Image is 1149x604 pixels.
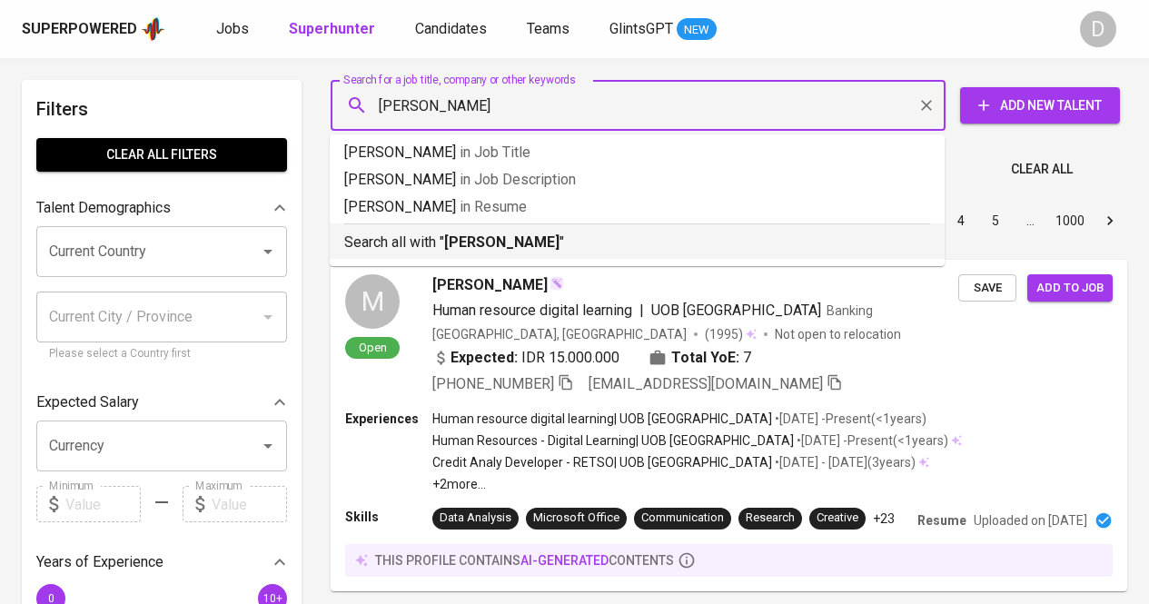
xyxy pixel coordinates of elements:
div: Data Analysis [440,510,511,527]
b: [PERSON_NAME] [444,233,560,251]
p: [PERSON_NAME] [344,169,930,191]
a: MOpen[PERSON_NAME]Human resource digital learning|UOB [GEOGRAPHIC_DATA]Banking[GEOGRAPHIC_DATA], ... [331,260,1127,591]
span: Banking [827,303,873,318]
p: [PERSON_NAME] [344,142,930,163]
span: 7 [743,347,751,369]
button: Go to page 5 [981,206,1010,235]
span: Jobs [216,20,249,37]
nav: pagination navigation [806,206,1127,235]
p: Human Resources - Digital Learning | UOB [GEOGRAPHIC_DATA] [432,431,794,450]
span: AI-generated [520,553,609,568]
div: IDR 15.000.000 [432,347,619,369]
span: GlintsGPT [609,20,673,37]
p: • [DATE] - [DATE] ( 3 years ) [772,453,916,471]
div: Talent Demographics [36,190,287,226]
div: (1995) [705,325,757,343]
p: Credit Analy Developer - RETSO | UOB [GEOGRAPHIC_DATA] [432,453,772,471]
div: Microsoft Office [533,510,619,527]
span: in Resume [460,198,527,215]
button: Open [255,239,281,264]
p: Expected Salary [36,391,139,413]
p: [PERSON_NAME] [344,196,930,218]
span: Human resource digital learning [432,302,632,319]
div: M [345,274,400,329]
span: Clear All [1011,158,1073,181]
p: Talent Demographics [36,197,171,219]
p: +23 [873,510,895,528]
p: Not open to relocation [775,325,901,343]
button: Clear [914,93,939,118]
p: Resume [917,511,966,530]
span: Add New Talent [975,94,1105,117]
p: Search all with " " [344,232,930,253]
div: [GEOGRAPHIC_DATA], [GEOGRAPHIC_DATA] [432,325,687,343]
span: Add to job [1036,278,1104,299]
p: this profile contains contents [375,551,674,569]
p: Skills [345,508,432,526]
span: Teams [527,20,570,37]
span: [PERSON_NAME] [432,274,548,296]
a: Superpoweredapp logo [22,15,165,43]
img: app logo [141,15,165,43]
span: Clear All filters [51,144,272,166]
span: UOB [GEOGRAPHIC_DATA] [651,302,821,319]
button: Clear All [1004,153,1080,186]
a: Candidates [415,18,490,41]
h6: Filters [36,94,287,124]
p: Years of Experience [36,551,163,573]
div: … [1015,212,1045,230]
span: in Job Title [460,144,530,161]
button: Open [255,433,281,459]
span: [PHONE_NUMBER] [432,375,554,392]
div: Expected Salary [36,384,287,421]
p: Uploaded on [DATE] [974,511,1087,530]
a: Teams [527,18,573,41]
span: Save [967,278,1007,299]
button: Add New Talent [960,87,1120,124]
b: Expected: [451,347,518,369]
img: magic_wand.svg [550,276,564,291]
button: Go to next page [1095,206,1124,235]
b: Superhunter [289,20,375,37]
a: GlintsGPT NEW [609,18,717,41]
span: [EMAIL_ADDRESS][DOMAIN_NAME] [589,375,823,392]
button: Go to page 4 [946,206,976,235]
p: • [DATE] - Present ( <1 years ) [794,431,948,450]
button: Clear All filters [36,138,287,172]
span: Open [352,340,394,355]
input: Value [212,486,287,522]
span: Candidates [415,20,487,37]
a: Jobs [216,18,253,41]
input: Value [65,486,141,522]
p: Please select a Country first [49,345,274,363]
p: Human resource digital learning | UOB [GEOGRAPHIC_DATA] [432,410,772,428]
span: | [639,300,644,322]
div: D [1080,11,1116,47]
div: Years of Experience [36,544,287,580]
b: Total YoE: [671,347,739,369]
div: Creative [817,510,858,527]
button: Add to job [1027,274,1113,302]
p: Experiences [345,410,432,428]
div: Research [746,510,795,527]
span: NEW [677,21,717,39]
button: Go to page 1000 [1050,206,1090,235]
div: Superpowered [22,19,137,40]
button: Save [958,274,1016,302]
div: Communication [641,510,724,527]
a: Superhunter [289,18,379,41]
span: in Job Description [460,171,576,188]
p: +2 more ... [432,475,962,493]
p: • [DATE] - Present ( <1 years ) [772,410,926,428]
